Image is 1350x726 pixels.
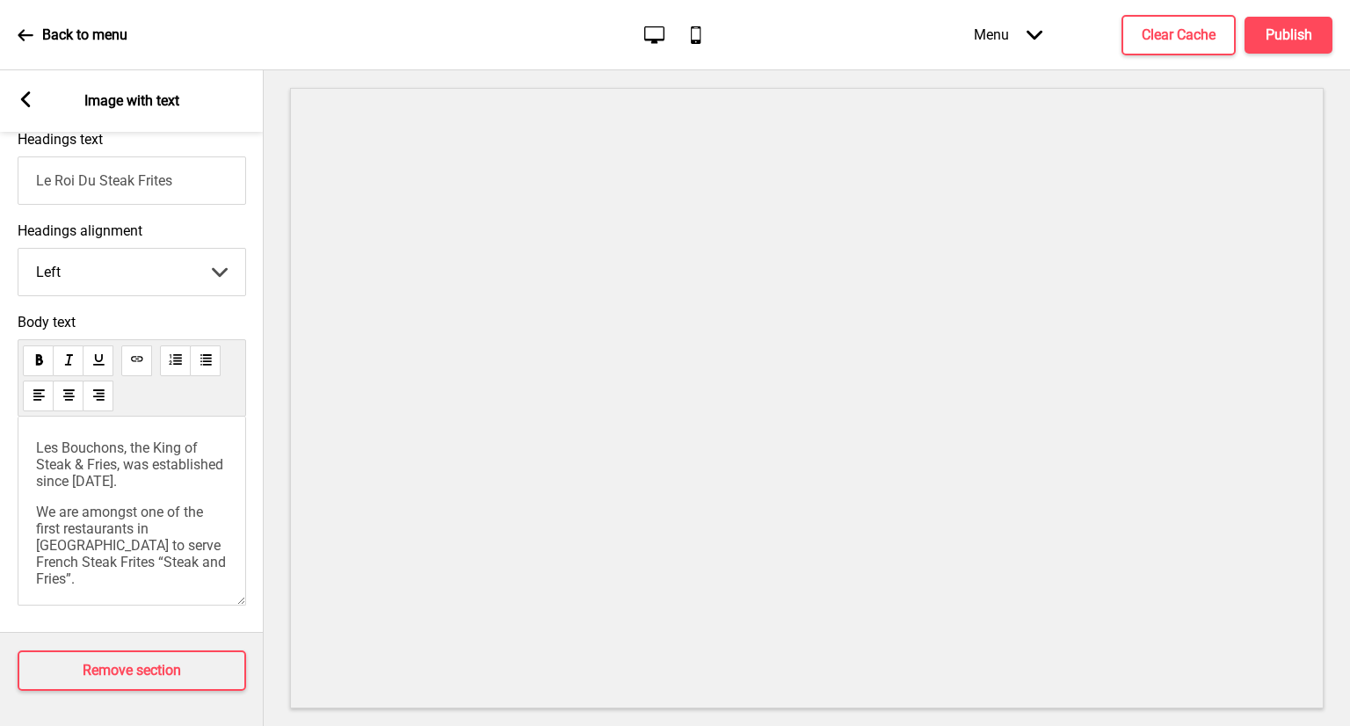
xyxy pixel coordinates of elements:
[53,381,83,411] button: alignCenter
[18,314,246,330] span: Body text
[956,9,1060,61] div: Menu
[1266,25,1312,45] h4: Publish
[1245,17,1332,54] button: Publish
[121,345,152,376] button: link
[18,222,246,239] label: Headings alignment
[83,661,181,680] h4: Remove section
[18,131,103,148] label: Headings text
[1142,25,1216,45] h4: Clear Cache
[1121,15,1236,55] button: Clear Cache
[84,91,179,111] p: Image with text
[23,381,54,411] button: alignLeft
[83,345,113,376] button: underline
[190,345,221,376] button: unorderedList
[83,381,113,411] button: alignRight
[18,11,127,59] a: Back to menu
[160,345,191,376] button: orderedList
[53,345,83,376] button: italic
[42,25,127,45] p: Back to menu
[36,439,227,490] span: Les Bouchons, the King of Steak & Fries, was established since [DATE].
[23,345,54,376] button: bold
[36,504,229,587] span: We are amongst one of the first restaurants in [GEOGRAPHIC_DATA] to serve French Steak Frites “St...
[18,650,246,691] button: Remove section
